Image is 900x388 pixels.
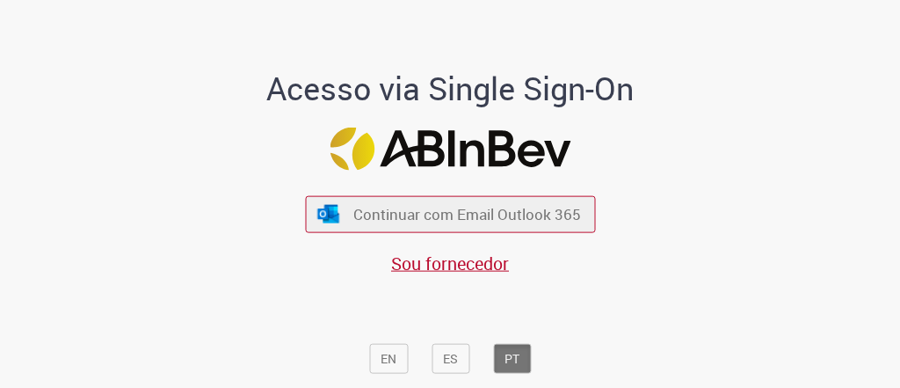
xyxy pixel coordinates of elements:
[432,343,469,373] button: ES
[250,71,650,106] h1: Acesso via Single Sign-On
[353,204,581,224] span: Continuar com Email Outlook 365
[316,205,341,223] img: ícone Azure/Microsoft 360
[330,127,570,170] img: Logo ABInBev
[493,343,531,373] button: PT
[369,343,408,373] button: EN
[391,251,509,275] a: Sou fornecedor
[305,196,595,232] button: ícone Azure/Microsoft 360 Continuar com Email Outlook 365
